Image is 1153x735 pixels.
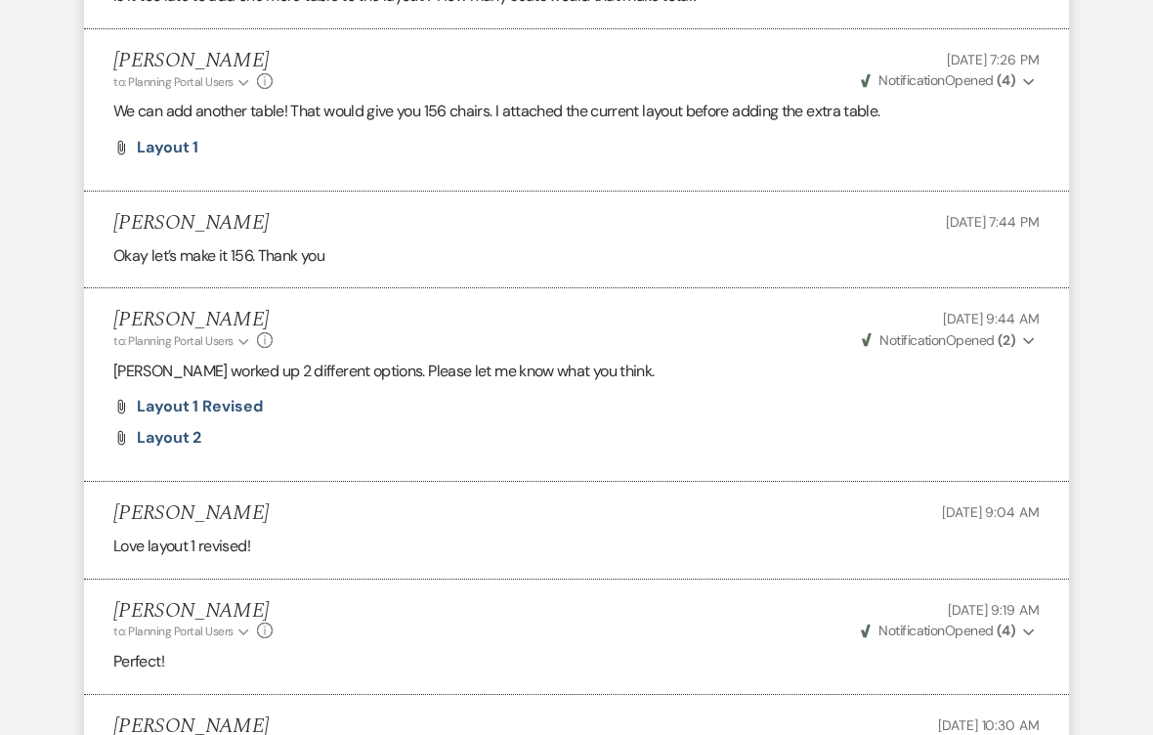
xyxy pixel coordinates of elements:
[137,428,201,449] span: Layout 2
[113,212,269,237] h5: [PERSON_NAME]
[137,400,263,415] a: Layout 1 Revised
[858,71,1040,92] button: NotificationOpened (4)
[113,50,273,74] h5: [PERSON_NAME]
[137,138,198,158] span: Layout 1
[858,622,1040,642] button: NotificationOpened (4)
[878,72,944,90] span: Notification
[879,332,945,350] span: Notification
[862,332,1015,350] span: Opened
[137,397,263,417] span: Layout 1 Revised
[998,332,1015,350] strong: ( 2 )
[113,74,252,92] button: to: Planning Portal Users
[113,334,234,350] span: to: Planning Portal Users
[113,100,1040,125] p: We can add another table! That would give you 156 chairs. I attached the current layout before ad...
[137,141,198,156] a: Layout 1
[942,504,1040,522] span: [DATE] 9:04 AM
[113,624,252,641] button: to: Planning Portal Users
[137,431,201,447] a: Layout 2
[861,72,1015,90] span: Opened
[997,72,1015,90] strong: ( 4 )
[943,311,1040,328] span: [DATE] 9:44 AM
[859,331,1040,352] button: NotificationOpened (2)
[113,535,1040,560] p: Love layout 1 revised!
[113,75,234,91] span: to: Planning Portal Users
[113,650,1040,675] p: Perfect!
[861,623,1015,640] span: Opened
[113,333,252,351] button: to: Planning Portal Users
[113,625,234,640] span: to: Planning Portal Users
[997,623,1015,640] strong: ( 4 )
[113,600,273,625] h5: [PERSON_NAME]
[113,244,1040,270] p: Okay let’s make it 156. Thank you
[113,502,269,527] h5: [PERSON_NAME]
[878,623,944,640] span: Notification
[113,309,273,333] h5: [PERSON_NAME]
[946,214,1040,232] span: [DATE] 7:44 PM
[948,602,1040,620] span: [DATE] 9:19 AM
[113,360,1040,385] p: [PERSON_NAME] worked up 2 different options. Please let me know what you think.
[938,717,1040,735] span: [DATE] 10:30 AM
[947,52,1040,69] span: [DATE] 7:26 PM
